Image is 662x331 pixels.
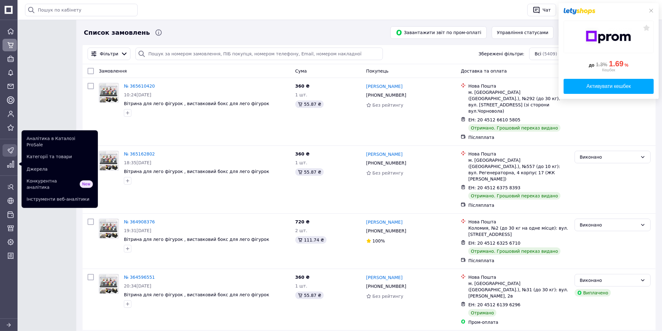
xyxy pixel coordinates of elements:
span: Замовлення [99,69,127,74]
a: Джерела [22,163,98,176]
div: 55.87 ₴ [295,168,324,176]
span: Конкурентна аналітика [27,178,77,191]
span: Без рейтингу [373,103,404,108]
div: Отримано. Грошовий переказ видано [468,247,561,255]
div: Післяплата [468,134,569,140]
a: Вітрина для лего фігурок , виставковий бокс для лего фігурок [124,101,269,106]
span: Інструменти веб-аналітики [27,196,93,202]
div: 111.74 ₴ [295,236,327,244]
span: Фільтри [100,51,118,57]
span: 1 шт. [295,160,308,165]
span: (5409) [543,51,558,56]
div: Чат [542,5,552,15]
span: Cума [295,69,307,74]
a: Вітрина для лего фігурок , виставковий бокс для лего фігурок [124,292,269,297]
div: Отримано [468,309,496,317]
span: 1 шт. [295,92,308,97]
a: Конкурентна аналітикаNew [22,176,98,193]
span: Без рейтингу [373,294,404,299]
div: 55.87 ₴ [295,100,324,108]
a: [PERSON_NAME] [366,83,403,89]
span: 1 шт. [295,283,308,288]
div: Післяплата [468,257,569,264]
img: Фото товару [99,151,119,171]
div: м. [GEOGRAPHIC_DATA] ([GEOGRAPHIC_DATA].), №31 (до 30 кг): вул. [PERSON_NAME], 2в [468,280,569,299]
div: Отримано. Грошовий переказ видано [468,124,561,132]
div: Виконано [580,277,638,284]
div: Нова Пошта [468,83,569,89]
div: [PHONE_NUMBER] [365,91,408,99]
div: Нова Пошта [468,151,569,157]
a: Інструменти веб-аналітики [22,193,98,206]
a: [PERSON_NAME] [366,219,403,225]
span: ЕН: 20 4512 6139 6296 [468,302,521,307]
a: № 364908376 [124,219,155,224]
div: м. [GEOGRAPHIC_DATA] ([GEOGRAPHIC_DATA].), №557 (до 10 кг): вул. Регенераторна, 4 корпус 17 (ЖК [... [468,157,569,182]
a: [PERSON_NAME] [366,274,403,281]
div: м. [GEOGRAPHIC_DATA] ([GEOGRAPHIC_DATA].), №292 (до 30 кг): вул. [STREET_ADDRESS] (зі сторони вул... [468,89,569,114]
a: Категорії та товари [22,150,98,163]
span: Всі [535,51,541,57]
a: № 365610420 [124,84,155,89]
span: 720 ₴ [295,219,310,224]
a: [PERSON_NAME] [366,151,403,157]
span: Список замовлень [84,28,150,37]
div: Післяплата [468,202,569,208]
div: Виконано [580,154,638,160]
a: Вітрина для лего фігурок , виставковий бокс для лего фігурок [124,237,269,242]
img: Фото товару [99,219,119,238]
span: Аналітика в Каталозі ProSale [27,135,93,148]
input: Пошук за номером замовлення, ПІБ покупця, номером телефону, Email, номером накладної [135,48,383,60]
span: ЕН: 20 4512 6325 6710 [468,241,521,246]
span: New [80,181,93,188]
img: Фото товару [99,274,119,294]
div: [PHONE_NUMBER] [365,227,408,235]
div: Виплачено [575,289,611,297]
div: Нова Пошта [468,219,569,225]
a: № 365162802 [124,151,155,156]
img: Фото товару [99,83,119,103]
span: 20:34[DATE] [124,283,151,288]
input: Пошук по кабінету [25,4,138,16]
div: [PHONE_NUMBER] [365,282,408,291]
div: 55.87 ₴ [295,292,324,299]
span: Категорії та товари [27,154,93,160]
span: 360 ₴ [295,151,310,156]
a: Аналітика в Каталозі ProSale [22,133,98,150]
span: Збережені фільтри: [479,51,524,57]
button: Управління статусами [492,26,554,39]
span: 19:31[DATE] [124,228,151,233]
span: Джерела [27,166,93,172]
div: Отримано. Грошовий переказ видано [468,192,561,200]
span: Без рейтингу [373,171,404,176]
button: Чат [527,4,556,16]
a: № 364596551 [124,275,155,280]
div: Коломия, №2 (до 30 кг на одне місце): вул. [STREET_ADDRESS] [468,225,569,237]
span: Покупець [366,69,389,74]
span: 18:35[DATE] [124,160,151,165]
div: Виконано [580,222,638,228]
span: Доставка та оплата [461,69,507,74]
button: Завантажити звіт по пром-оплаті [390,26,487,39]
span: ЕН: 20 4512 6375 8393 [468,185,521,190]
span: 360 ₴ [295,275,310,280]
span: 360 ₴ [295,84,310,89]
span: 100% [373,238,385,243]
a: Вітрина для лего фігурок , виставковий бокс для лего фігурок [124,169,269,174]
span: 2 шт. [295,228,308,233]
div: Пром-оплата [468,319,569,325]
div: Нова Пошта [468,274,569,280]
div: [PHONE_NUMBER] [365,159,408,167]
a: Фото товару [99,219,119,239]
span: 10:24[DATE] [124,92,151,97]
span: ЕН: 20 4512 6610 5805 [468,117,521,122]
